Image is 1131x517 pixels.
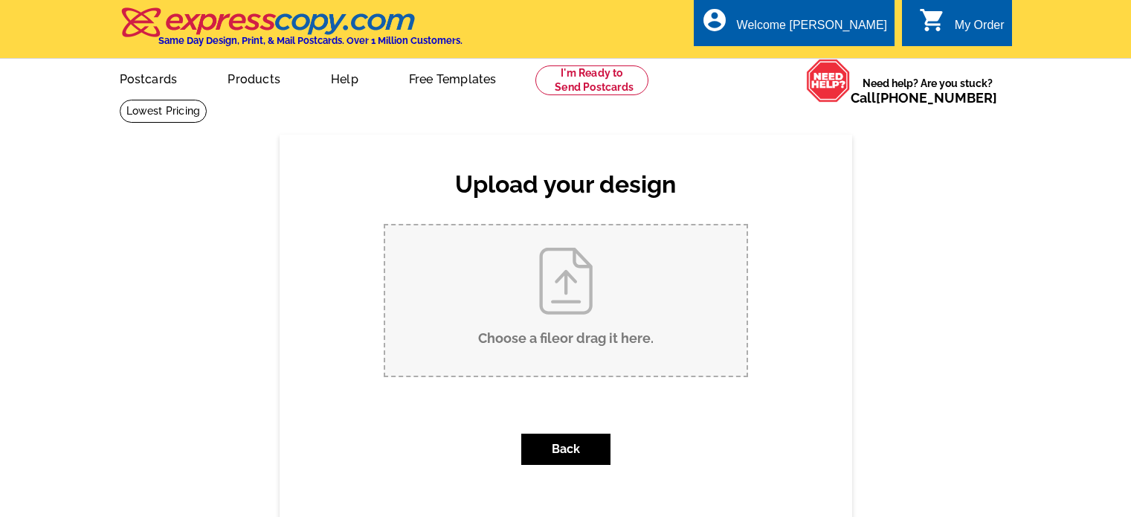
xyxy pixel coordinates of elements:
[307,60,382,95] a: Help
[876,90,997,106] a: [PHONE_NUMBER]
[922,470,1131,517] iframe: LiveChat chat widget
[369,170,763,199] h2: Upload your design
[120,18,463,46] a: Same Day Design, Print, & Mail Postcards. Over 1 Million Customers.
[919,7,946,33] i: shopping_cart
[851,76,1005,106] span: Need help? Are you stuck?
[919,16,1005,35] a: shopping_cart My Order
[806,59,851,103] img: help
[851,90,997,106] span: Call
[96,60,202,95] a: Postcards
[385,60,521,95] a: Free Templates
[158,35,463,46] h4: Same Day Design, Print, & Mail Postcards. Over 1 Million Customers.
[955,19,1005,39] div: My Order
[701,7,728,33] i: account_circle
[737,19,887,39] div: Welcome [PERSON_NAME]
[521,434,610,465] button: Back
[204,60,304,95] a: Products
